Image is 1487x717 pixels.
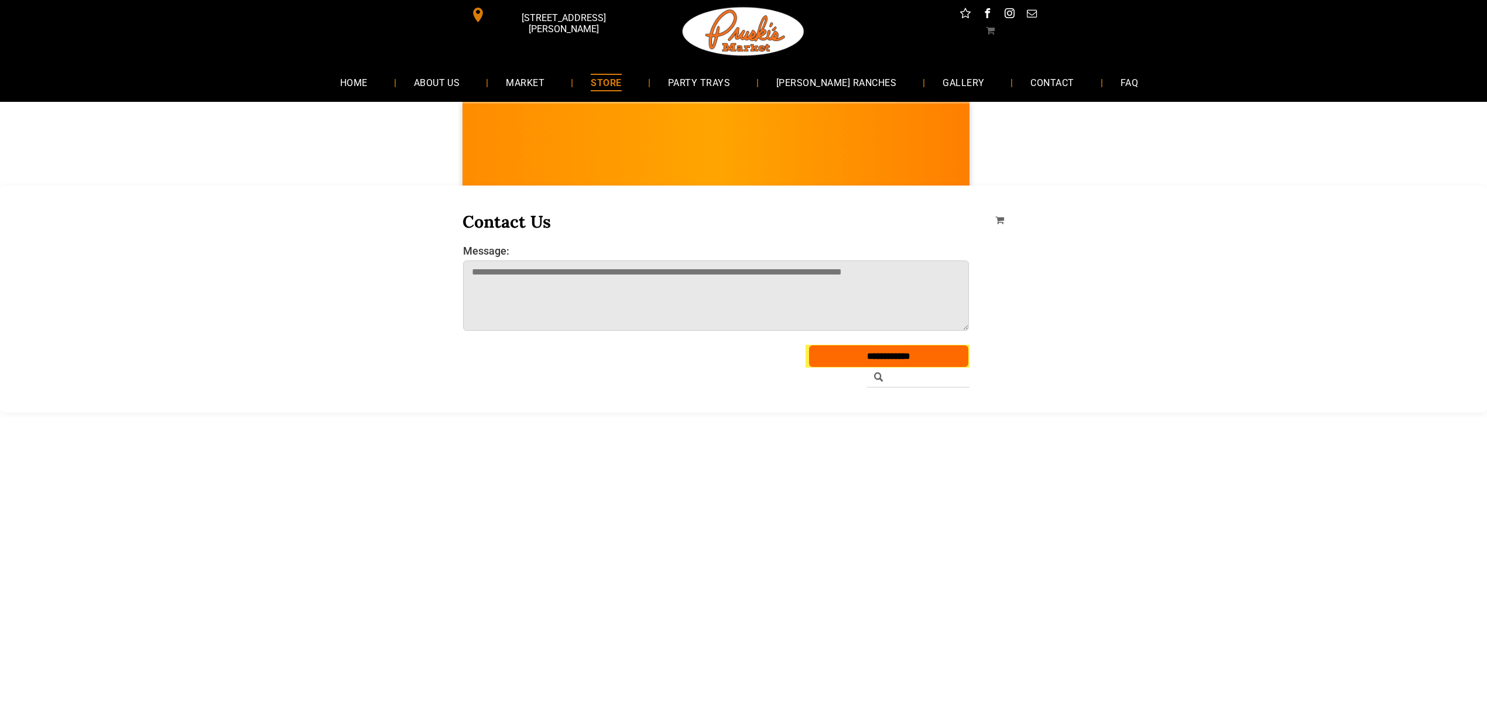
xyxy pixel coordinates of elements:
a: Social network [958,6,973,24]
a: FAQ [1103,67,1156,98]
span: [STREET_ADDRESS][PERSON_NAME] [488,6,639,40]
h3: Contact Us [462,211,969,232]
a: MARKET [488,67,562,98]
a: CONTACT [1013,67,1091,98]
a: STORE [573,67,639,98]
a: HOME [323,67,385,98]
a: ABOUT US [396,67,478,98]
label: Message: [463,245,969,257]
a: facebook [980,6,995,24]
a: [STREET_ADDRESS][PERSON_NAME] [462,6,642,24]
a: email [1025,6,1040,24]
a: PARTY TRAYS [650,67,748,98]
a: instagram [1002,6,1017,24]
a: [PERSON_NAME] RANCHES [759,67,914,98]
a: GALLERY [925,67,1002,98]
span: [PERSON_NAME] MARKET [960,155,1190,173]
